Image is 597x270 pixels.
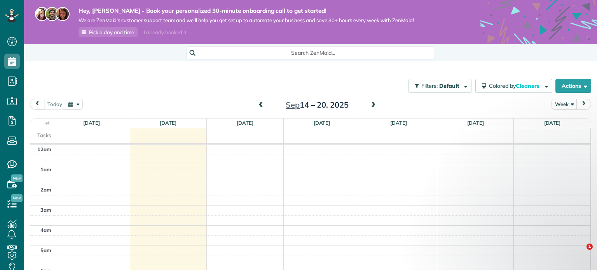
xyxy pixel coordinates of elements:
button: Colored byCleaners [475,79,552,93]
a: Pick a day and time [79,27,138,37]
a: [DATE] [237,120,253,126]
a: [DATE] [83,120,100,126]
a: [DATE] [467,120,484,126]
img: michelle-19f622bdf1676172e81f8f8fba1fb50e276960ebfe0243fe18214015130c80e4.jpg [56,7,70,21]
span: We are ZenMaid’s customer support team and we’ll help you get set up to automate your business an... [79,17,414,24]
span: Cleaners [516,82,541,89]
span: Pick a day and time [89,29,134,35]
span: Colored by [489,82,542,89]
span: Sep [286,100,300,110]
div: I already booked it [139,28,191,37]
span: Default [439,82,460,89]
span: 12am [37,146,51,152]
a: [DATE] [544,120,561,126]
a: [DATE] [314,120,330,126]
span: Tasks [37,132,51,138]
a: [DATE] [160,120,176,126]
span: 5am [40,247,51,253]
img: jorge-587dff0eeaa6aab1f244e6dc62b8924c3b6ad411094392a53c71c6c4a576187d.jpg [45,7,59,21]
img: maria-72a9807cf96188c08ef61303f053569d2e2a8a1cde33d635c8a3ac13582a053d.jpg [35,7,49,21]
a: [DATE] [390,120,407,126]
span: Filters: [421,82,438,89]
button: prev [30,99,45,109]
button: Filters: Default [408,79,471,93]
span: New [11,174,23,182]
span: New [11,194,23,202]
button: Week [552,99,577,109]
span: 1 [587,244,593,250]
h2: 14 – 20, 2025 [269,101,366,109]
span: 4am [40,227,51,233]
button: next [576,99,591,109]
strong: Hey, [PERSON_NAME] - Book your personalized 30-minute onboarding call to get started! [79,7,414,15]
a: Filters: Default [405,79,471,93]
iframe: Intercom live chat [571,244,589,262]
span: 2am [40,186,51,193]
button: today [44,99,66,109]
span: 3am [40,207,51,213]
span: 1am [40,166,51,172]
button: Actions [555,79,591,93]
